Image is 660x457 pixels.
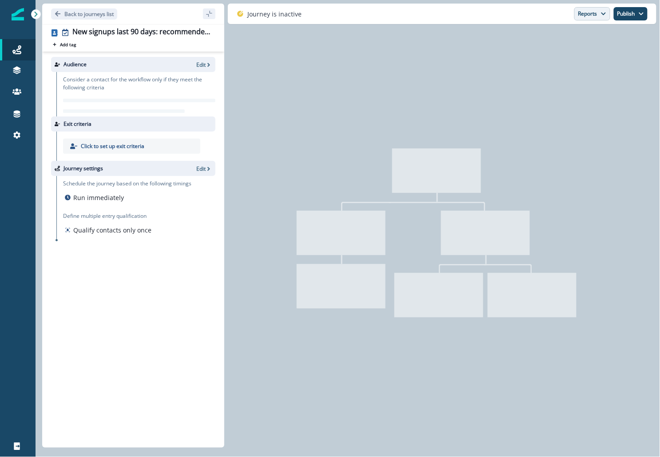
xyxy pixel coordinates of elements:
p: Schedule the journey based on the following timings [63,180,191,188]
p: Qualify contacts only once [73,225,151,235]
p: Audience [64,60,87,68]
button: Edit [196,61,212,68]
p: Journey is inactive [247,9,302,19]
p: Back to journeys list [64,10,114,18]
button: Add tag [51,41,78,48]
p: Edit [196,165,206,172]
button: sidebar collapse toggle [203,8,215,19]
p: Consider a contact for the workflow only if they meet the following criteria [63,76,215,92]
img: Inflection [12,8,24,20]
p: Add tag [60,42,76,47]
div: New signups last 90 days: recommended community tutorials [72,28,212,37]
p: Run immediately [73,193,124,202]
p: Exit criteria [64,120,91,128]
p: Edit [196,61,206,68]
button: Go back [51,8,117,20]
p: Journey settings [64,164,103,172]
button: Edit [196,165,212,172]
button: Publish [614,7,648,20]
p: Click to set up exit criteria [81,142,144,150]
button: Reports [574,7,610,20]
p: Define multiple entry qualification [63,212,153,220]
